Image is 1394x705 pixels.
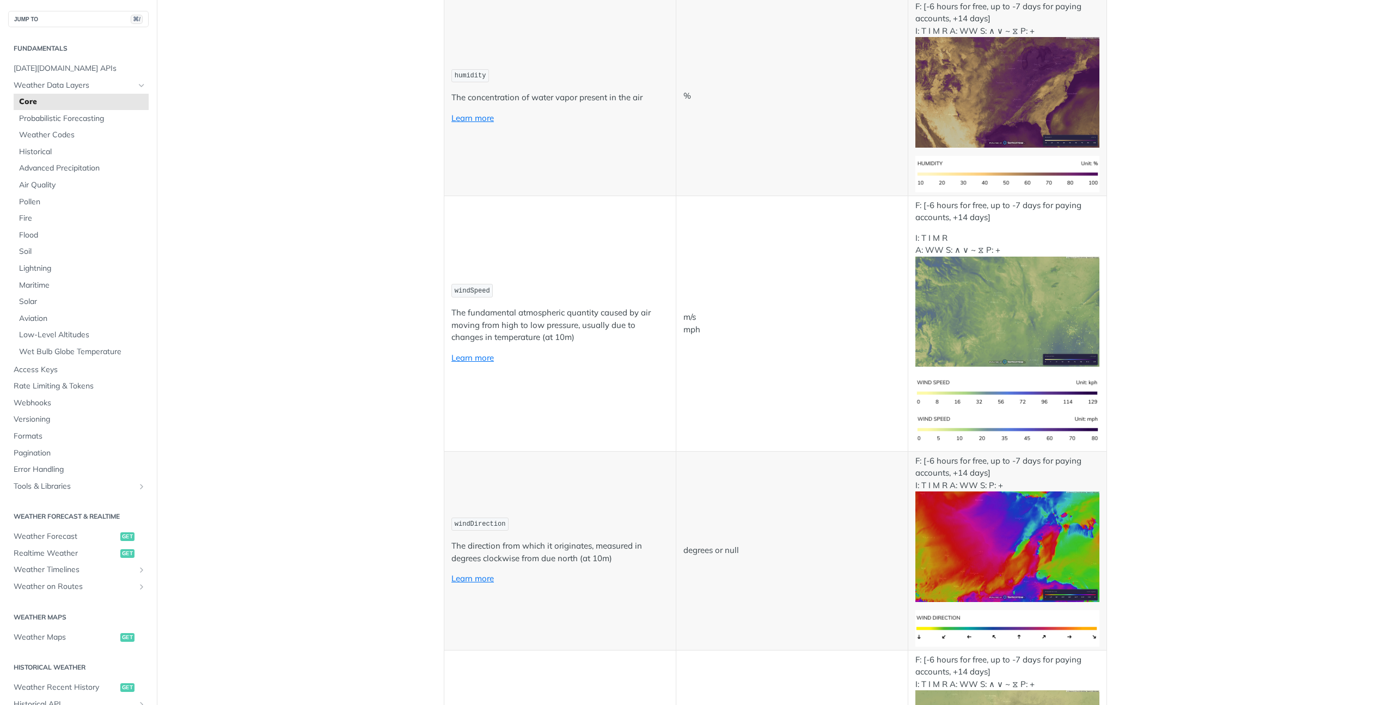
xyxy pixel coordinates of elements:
a: Realtime Weatherget [8,545,149,562]
p: F: [-6 hours for free, up to -7 days for paying accounts, +14 days] I: T I M R A: WW S: ∧ ∨ ~ ⧖ P: + [915,1,1099,148]
img: humidity [915,37,1099,148]
img: wind-speed [915,257,1099,367]
p: F: [-6 hours for free, up to -7 days for paying accounts, +14 days] I: T I M R A: WW S: P: + [915,455,1099,602]
a: Solar [14,294,149,310]
a: Error Handling [8,461,149,478]
span: Probabilistic Forecasting [19,113,146,124]
a: Weather on RoutesShow subpages for Weather on Routes [8,579,149,595]
h2: Historical Weather [8,663,149,672]
p: The direction from which it originates, measured in degrees clockwise from due north (at 10m) [451,540,669,564]
a: Fire [14,210,149,227]
span: Solar [19,296,146,307]
a: Rate Limiting & Tokens [8,378,149,394]
button: Hide subpages for Weather Data Layers [137,81,146,90]
span: Weather Maps [14,632,118,643]
span: Versioning [14,414,146,425]
span: windDirection [455,520,506,528]
img: wind-direction [915,610,1099,647]
button: JUMP TO⌘/ [8,11,149,27]
a: Core [14,94,149,110]
span: Historical [19,147,146,157]
button: Show subpages for Weather Timelines [137,566,146,574]
span: Error Handling [14,464,146,475]
button: Show subpages for Weather on Routes [137,582,146,591]
h2: Weather Maps [8,612,149,622]
span: Soil [19,246,146,257]
span: Expand image [915,168,1099,178]
a: Weather Mapsget [8,629,149,646]
span: Core [19,96,146,107]
span: Weather Data Layers [14,80,134,91]
span: Advanced Precipitation [19,163,146,174]
span: get [120,549,134,558]
p: m/s mph [683,311,901,336]
a: Lightning [14,260,149,277]
span: Air Quality [19,180,146,191]
a: Aviation [14,311,149,327]
img: humidity [915,156,1099,192]
span: Flood [19,230,146,241]
span: Expand image [915,622,1099,633]
span: Maritime [19,280,146,291]
span: humidity [455,72,486,80]
h2: Weather Forecast & realtime [8,512,149,521]
span: Expand image [915,423,1099,434]
a: Learn more [451,113,494,123]
a: Advanced Precipitation [14,160,149,177]
a: Weather Codes [14,127,149,143]
span: Expand image [915,387,1099,398]
a: Pagination [8,445,149,461]
span: Weather Timelines [14,564,134,575]
span: get [120,532,134,541]
p: The concentration of water vapor present in the air [451,92,669,104]
p: F: [-6 hours for free, up to -7 days for paying accounts, +14 days] [915,199,1099,224]
a: Learn more [451,573,494,584]
a: Soil [14,244,149,260]
span: Low-Level Altitudes [19,330,146,341]
a: [DATE][DOMAIN_NAME] APIs [8,60,149,77]
span: Aviation [19,313,146,324]
span: get [120,633,134,642]
a: Formats [8,428,149,445]
span: Formats [14,431,146,442]
span: Weather Forecast [14,531,118,542]
span: windSpeed [455,287,490,295]
h2: Fundamentals [8,44,149,53]
a: Learn more [451,353,494,363]
span: Expand image [915,86,1099,96]
a: Weather TimelinesShow subpages for Weather Timelines [8,562,149,578]
span: Weather Codes [19,130,146,141]
img: wind-speed-us [915,411,1099,448]
span: Weather on Routes [14,581,134,592]
span: Expand image [915,306,1099,316]
button: Show subpages for Tools & Libraries [137,482,146,491]
span: Fire [19,213,146,224]
span: Webhooks [14,398,146,409]
span: get [120,683,134,692]
a: Flood [14,227,149,244]
span: [DATE][DOMAIN_NAME] APIs [14,63,146,74]
a: Probabilistic Forecasting [14,111,149,127]
p: I: T I M R A: WW S: ∧ ∨ ~ ⧖ P: + [915,232,1099,367]
a: Weather Recent Historyget [8,679,149,696]
a: Air Quality [14,177,149,193]
span: Pagination [14,448,146,459]
a: Webhooks [8,395,149,411]
a: Weather Data LayersHide subpages for Weather Data Layers [8,77,149,94]
span: Lightning [19,263,146,274]
p: % [683,90,901,102]
span: Tools & Libraries [14,481,134,492]
a: Historical [14,144,149,160]
span: Wet Bulb Globe Temperature [19,347,146,357]
span: Rate Limiting & Tokens [14,381,146,392]
p: degrees or null [683,544,901,557]
span: Weather Recent History [14,682,118,693]
a: Access Keys [8,362,149,378]
a: Versioning [8,411,149,428]
p: The fundamental atmospheric quantity caused by air moving from high to low pressure, usually due ... [451,307,669,344]
span: Expand image [915,540,1099,551]
a: Wet Bulb Globe Temperature [14,344,149,360]
a: Maritime [14,277,149,294]
span: Access Keys [14,364,146,375]
a: Low-Level Altitudes [14,327,149,343]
